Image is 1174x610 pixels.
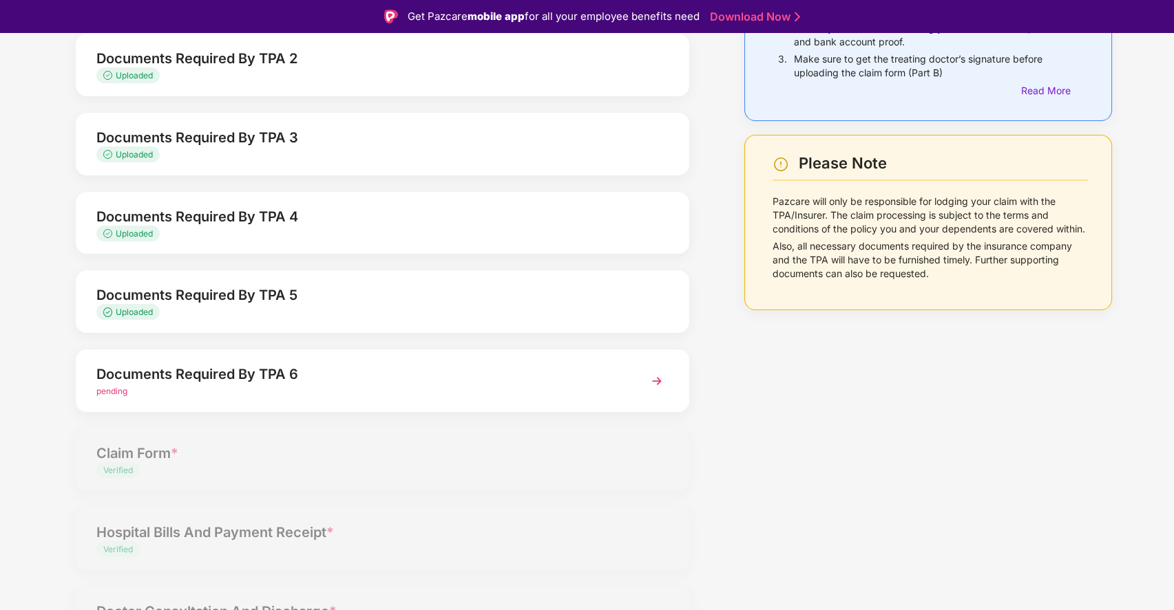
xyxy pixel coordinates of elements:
[103,307,116,316] img: svg+xml;base64,PHN2ZyB4bWxucz0iaHR0cDovL3d3dy53My5vcmcvMjAwMC9zdmciIHdpZHRoPSIxMy4zMzMiIGhlaWdodD...
[96,206,620,228] div: Documents Required By TPA 4
[103,229,116,238] img: svg+xml;base64,PHN2ZyB4bWxucz0iaHR0cDovL3d3dy53My5vcmcvMjAwMC9zdmciIHdpZHRoPSIxMy4zMzMiIGhlaWdodD...
[96,386,127,396] span: pending
[644,369,669,393] img: svg+xml;base64,PHN2ZyBpZD0iTmV4dCIgeG1sbnM9Imh0dHA6Ly93d3cudzMub3JnLzIwMDAvc3ZnIiB3aWR0aD0iMzYiIG...
[793,52,1088,80] p: Make sure to get the treating doctor’s signature before uploading the claim form (Part B)
[96,363,620,385] div: Documents Required By TPA 6
[116,70,153,80] span: Uploaded
[103,150,116,159] img: svg+xml;base64,PHN2ZyB4bWxucz0iaHR0cDovL3d3dy53My5vcmcvMjAwMC9zdmciIHdpZHRoPSIxMy4zMzMiIGhlaWdodD...
[799,154,1088,173] div: Please Note
[795,10,800,24] img: Stroke
[710,10,796,24] a: Download Now
[773,239,1088,281] p: Also, all necessary documents required by the insurance company and the TPA will have to be furni...
[116,228,153,239] span: Uploaded
[1021,83,1088,98] div: Read More
[96,47,620,69] div: Documents Required By TPA 2
[384,10,398,23] img: Logo
[408,8,700,25] div: Get Pazcare for all your employee benefits need
[96,127,620,149] div: Documents Required By TPA 3
[777,52,786,80] p: 3.
[103,71,116,80] img: svg+xml;base64,PHN2ZyB4bWxucz0iaHR0cDovL3d3dy53My5vcmcvMjAwMC9zdmciIHdpZHRoPSIxMy4zMzMiIGhlaWdodD...
[793,21,1088,49] p: You may exclude self-attesting your KYC document, claim form and bank account proof.
[116,307,153,317] span: Uploaded
[468,10,525,23] strong: mobile app
[773,156,789,173] img: svg+xml;base64,PHN2ZyBpZD0iV2FybmluZ18tXzI0eDI0IiBkYXRhLW5hbWU9Ildhcm5pbmcgLSAyNHgyNCIgeG1sbnM9Im...
[773,195,1088,236] p: Pazcare will only be responsible for lodging your claim with the TPA/Insurer. The claim processin...
[96,284,620,306] div: Documents Required By TPA 5
[777,21,786,49] p: 2.
[116,149,153,160] span: Uploaded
